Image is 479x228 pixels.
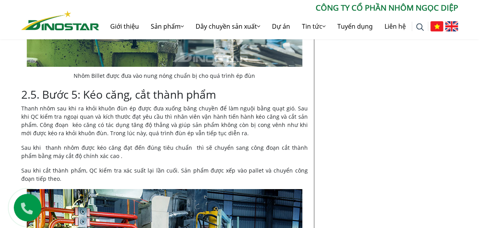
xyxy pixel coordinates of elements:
[331,14,379,39] a: Tuyển dụng
[296,14,331,39] a: Tin tức
[21,104,308,137] p: Thanh nhôm sau khi ra khỏi khuôn đùn ép được đưa xuống băng chuyền để làm nguội bằng quạt gió. Sa...
[430,21,443,31] img: Tiếng Việt
[416,23,424,31] img: search
[21,143,308,160] p: Sau khi thanh nhôm được kéo căng đạt đến đúng tiêu chuẩn thì sẽ chuyển sang công đoạn cắt thành p...
[99,2,458,14] p: CÔNG TY CỔ PHẦN NHÔM NGỌC DIỆP
[266,14,296,39] a: Dự án
[379,14,412,39] a: Liên hệ
[21,11,99,30] img: Nhôm Dinostar
[190,14,266,39] a: Dây chuyền sản xuất
[445,21,458,31] img: English
[145,14,190,39] a: Sản phẩm
[104,14,145,39] a: Giới thiệu
[21,88,308,101] h3: 2.5. Bước 5: Kéo căng, cắt thành phẩm
[27,72,302,80] figcaption: Nhôm Billet được đưa vào nung nóng chuẩn bị cho quá trình ép đùn
[21,166,308,183] p: Sau khi cắt thành phẩm, QC kiểm tra xác suất lại lần cuối. Sản phẩm được xếp vào pallet và chuyển...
